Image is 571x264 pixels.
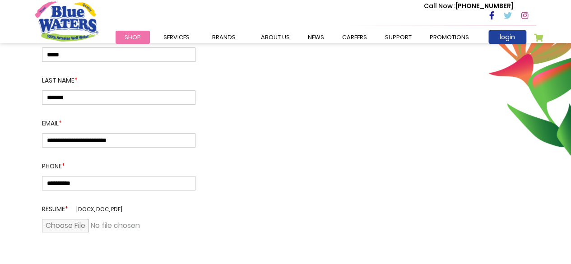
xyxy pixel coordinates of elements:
[42,105,195,133] label: Email
[424,1,514,11] p: [PHONE_NUMBER]
[424,1,455,10] span: Call Now :
[125,33,141,42] span: Shop
[35,1,98,41] a: store logo
[333,31,376,44] a: careers
[421,31,478,44] a: Promotions
[76,205,122,213] span: [docx, doc, pdf]
[42,62,195,90] label: Last Name
[376,31,421,44] a: support
[252,31,299,44] a: about us
[42,148,195,176] label: Phone
[42,190,195,219] label: Resume
[299,31,333,44] a: News
[212,33,236,42] span: Brands
[488,30,526,44] a: login
[163,33,190,42] span: Services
